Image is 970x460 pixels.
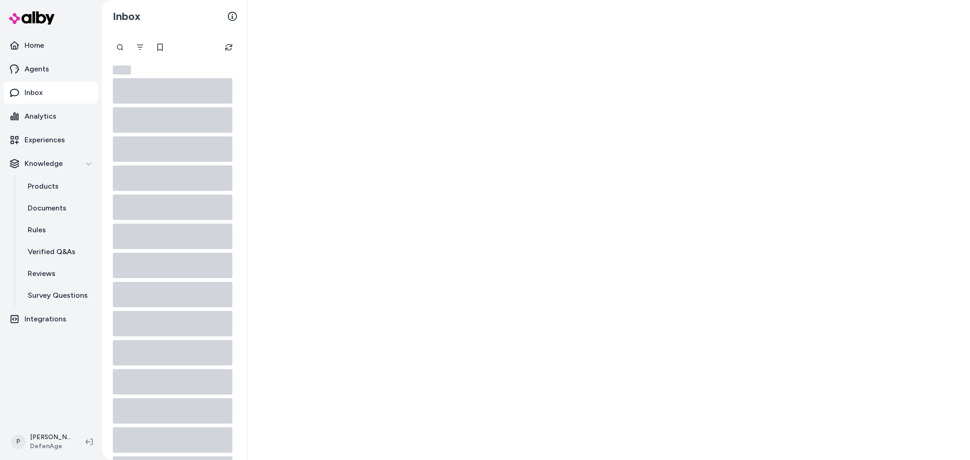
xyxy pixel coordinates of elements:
[25,314,66,325] p: Integrations
[11,435,25,449] span: P
[19,241,98,263] a: Verified Q&As
[28,268,55,279] p: Reviews
[113,10,141,23] h2: Inbox
[19,285,98,306] a: Survey Questions
[4,129,98,151] a: Experiences
[4,153,98,175] button: Knowledge
[28,203,66,214] p: Documents
[5,427,78,456] button: P[PERSON_NAME]DefenAge
[25,87,43,98] p: Inbox
[25,135,65,145] p: Experiences
[30,442,71,451] span: DefenAge
[25,64,49,75] p: Agents
[19,263,98,285] a: Reviews
[30,433,71,442] p: [PERSON_NAME]
[4,82,98,104] a: Inbox
[19,197,98,219] a: Documents
[4,58,98,80] a: Agents
[28,290,88,301] p: Survey Questions
[28,181,59,192] p: Products
[131,38,149,56] button: Filter
[25,158,63,169] p: Knowledge
[220,38,238,56] button: Refresh
[28,225,46,235] p: Rules
[9,11,55,25] img: alby Logo
[19,219,98,241] a: Rules
[25,111,56,122] p: Analytics
[25,40,44,51] p: Home
[4,105,98,127] a: Analytics
[4,308,98,330] a: Integrations
[4,35,98,56] a: Home
[28,246,75,257] p: Verified Q&As
[19,175,98,197] a: Products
